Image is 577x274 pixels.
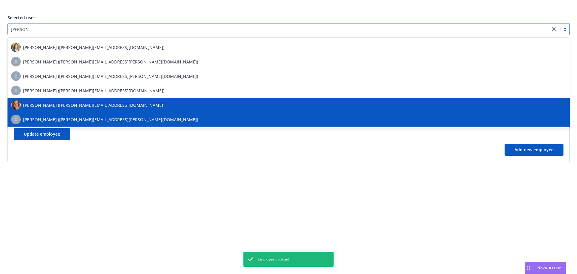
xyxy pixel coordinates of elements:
[23,44,164,51] span: [PERSON_NAME] ([PERSON_NAME][EMAIL_ADDRESS][DOMAIN_NAME])
[8,15,35,20] span: Selected user
[23,59,198,65] span: [PERSON_NAME] ([PERSON_NAME][EMAIL_ADDRESS][PERSON_NAME][DOMAIN_NAME])
[525,262,566,274] button: Nova Assist
[550,26,557,33] a: close
[537,265,561,270] span: Nova Assist
[525,262,533,274] div: Drag to move
[23,116,198,123] span: [PERSON_NAME] ([PERSON_NAME][EMAIL_ADDRESS][PERSON_NAME][DOMAIN_NAME])
[24,131,60,137] span: Update employee
[14,128,70,140] button: Update employee
[11,100,21,110] img: photo
[505,144,563,156] button: Add new employee
[23,102,164,108] span: [PERSON_NAME] ([PERSON_NAME][EMAIL_ADDRESS][DOMAIN_NAME])
[514,147,554,152] span: Add new employee
[258,257,289,262] span: Employee updated
[23,73,198,79] span: [PERSON_NAME] ([PERSON_NAME][EMAIL_ADDRESS][PERSON_NAME][DOMAIN_NAME])
[11,42,21,52] img: photo
[23,88,164,94] span: [PERSON_NAME] ([PERSON_NAME][EMAIL_ADDRESS][DOMAIN_NAME])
